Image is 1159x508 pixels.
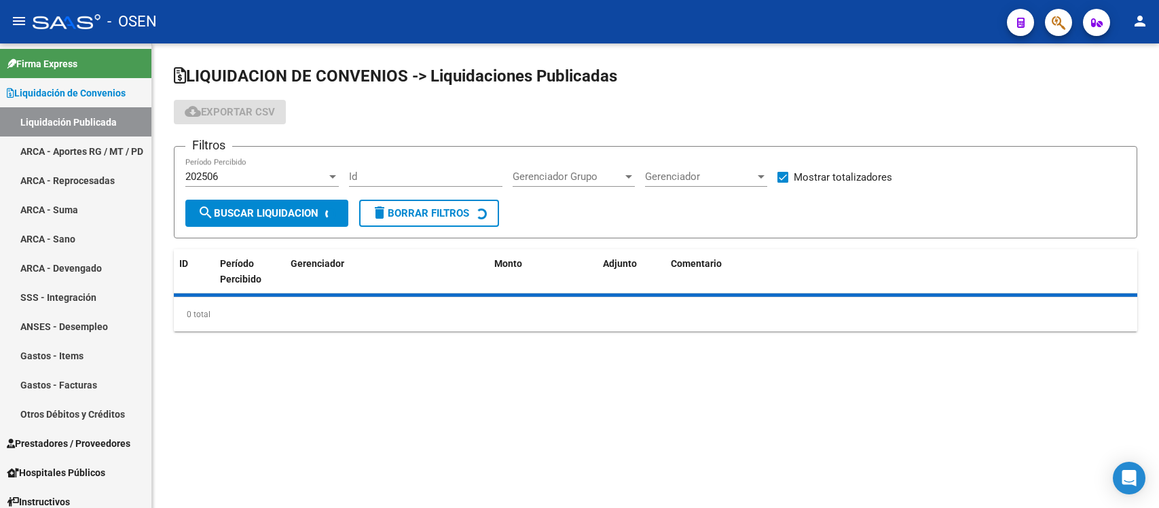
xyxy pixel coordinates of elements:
span: Monto [494,258,522,269]
span: 202506 [185,170,218,183]
mat-icon: person [1132,13,1148,29]
span: Período Percibido [220,258,261,285]
div: Open Intercom Messenger [1113,462,1145,494]
span: Buscar Liquidacion [198,207,318,219]
h3: Filtros [185,136,232,155]
span: - OSEN [107,7,157,37]
span: Liquidación de Convenios [7,86,126,101]
datatable-header-cell: Gerenciador [285,249,489,309]
div: 0 total [174,297,1137,331]
mat-icon: search [198,204,214,221]
span: Mostrar totalizadores [794,169,892,185]
span: Gerenciador Grupo [513,170,623,183]
span: Prestadores / Proveedores [7,436,130,451]
span: Gerenciador [645,170,755,183]
datatable-header-cell: ID [174,249,215,309]
button: Borrar Filtros [359,200,499,227]
span: LIQUIDACION DE CONVENIOS -> Liquidaciones Publicadas [174,67,617,86]
mat-icon: delete [371,204,388,221]
datatable-header-cell: Monto [489,249,597,309]
span: Firma Express [7,56,77,71]
mat-icon: menu [11,13,27,29]
datatable-header-cell: Comentario [665,249,1137,309]
button: Exportar CSV [174,100,286,124]
span: Gerenciador [291,258,344,269]
span: ID [179,258,188,269]
span: Adjunto [603,258,637,269]
span: Borrar Filtros [371,207,469,219]
span: Comentario [671,258,722,269]
span: Exportar CSV [185,106,275,118]
mat-icon: cloud_download [185,103,201,120]
datatable-header-cell: Adjunto [597,249,665,309]
span: Hospitales Públicos [7,465,105,480]
datatable-header-cell: Período Percibido [215,249,265,309]
button: Buscar Liquidacion [185,200,348,227]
